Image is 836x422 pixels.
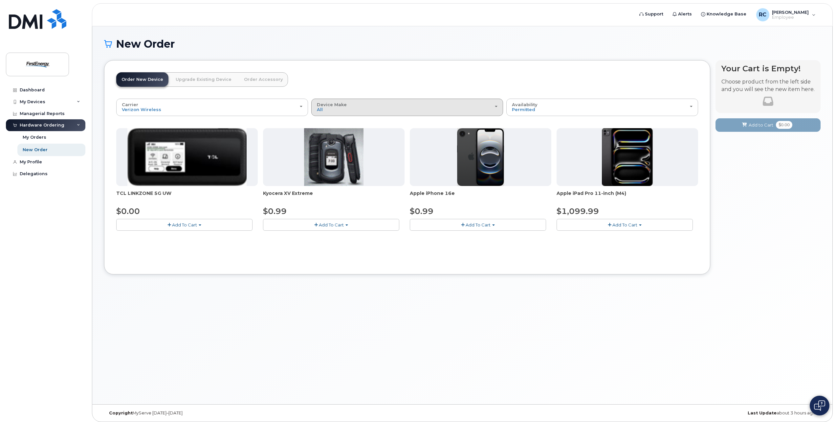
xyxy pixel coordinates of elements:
[410,190,551,203] div: Apple iPhone 16e
[317,102,347,107] span: Device Make
[304,128,363,186] img: xvextreme.gif
[109,410,133,415] strong: Copyright
[410,206,433,216] span: $0.99
[311,99,503,116] button: Device Make All
[116,190,258,203] div: TCL LINKZONE 5G UW
[466,222,491,227] span: Add To Cart
[557,219,693,230] button: Add To Cart
[582,410,821,416] div: about 3 hours ago
[814,400,825,411] img: Open chat
[612,222,637,227] span: Add To Cart
[170,72,237,87] a: Upgrade Existing Device
[506,99,698,116] button: Availability Permitted
[104,410,343,416] div: MyServe [DATE]–[DATE]
[776,121,792,129] span: $0.00
[122,107,161,112] span: Verizon Wireless
[263,219,399,230] button: Add To Cart
[602,128,653,186] img: ipad_pro_11_m4.png
[557,206,599,216] span: $1,099.99
[512,102,538,107] span: Availability
[319,222,344,227] span: Add To Cart
[317,107,323,112] span: All
[410,219,546,230] button: Add To Cart
[239,72,288,87] a: Order Accessory
[127,128,247,186] img: linkzone5g.png
[263,190,405,203] div: Kyocera XV Extreme
[122,102,138,107] span: Carrier
[116,72,168,87] a: Order New Device
[116,219,253,230] button: Add To Cart
[749,122,773,128] span: Add to Cart
[116,206,140,216] span: $0.00
[263,206,287,216] span: $0.99
[116,99,308,116] button: Carrier Verizon Wireless
[172,222,197,227] span: Add To Cart
[104,38,821,50] h1: New Order
[715,118,821,132] button: Add to Cart $0.00
[512,107,535,112] span: Permitted
[557,190,698,203] div: Apple iPad Pro 11-inch (M4)
[457,128,504,186] img: iphone16e.png
[721,78,815,93] p: Choose product from the left side and you will see the new item here.
[721,64,815,73] h4: Your Cart is Empty!
[748,410,777,415] strong: Last Update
